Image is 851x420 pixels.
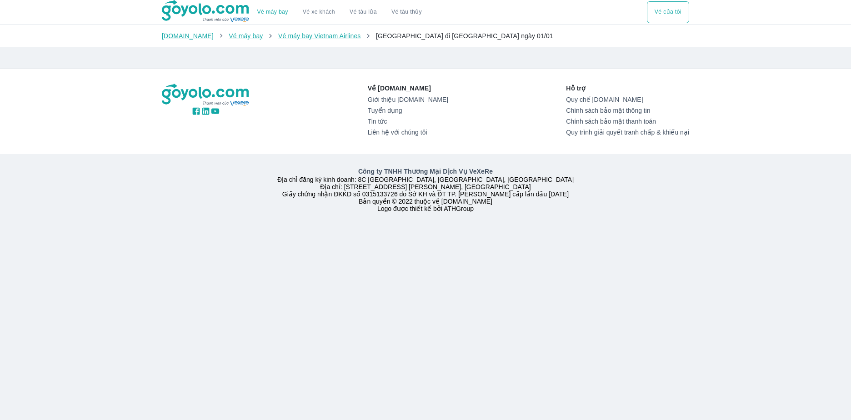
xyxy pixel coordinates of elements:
a: Vé máy bay [257,9,288,15]
a: Chính sách bảo mật thanh toán [566,118,689,125]
a: Tuyển dụng [368,107,448,114]
p: Về [DOMAIN_NAME] [368,84,448,93]
span: [GEOGRAPHIC_DATA] đi [GEOGRAPHIC_DATA] ngày 01/01 [376,32,553,40]
div: choose transportation mode [647,1,689,23]
a: Chính sách bảo mật thông tin [566,107,689,114]
p: Công ty TNHH Thương Mại Dịch Vụ VeXeRe [164,167,687,176]
nav: breadcrumb [162,31,689,40]
button: Vé của tôi [647,1,689,23]
a: [DOMAIN_NAME] [162,32,214,40]
a: Giới thiệu [DOMAIN_NAME] [368,96,448,103]
a: Quy trình giải quyết tranh chấp & khiếu nại [566,129,689,136]
a: Quy chế [DOMAIN_NAME] [566,96,689,103]
button: Vé tàu thủy [384,1,429,23]
img: logo [162,84,250,106]
a: Liên hệ với chúng tôi [368,129,448,136]
a: Vé máy bay [229,32,263,40]
a: Vé tàu lửa [342,1,384,23]
a: Tin tức [368,118,448,125]
a: Vé xe khách [303,9,335,15]
div: choose transportation mode [250,1,429,23]
p: Hỗ trợ [566,84,689,93]
div: Địa chỉ đăng ký kinh doanh: 8C [GEOGRAPHIC_DATA], [GEOGRAPHIC_DATA], [GEOGRAPHIC_DATA] Địa chỉ: [... [156,167,695,212]
a: Vé máy bay Vietnam Airlines [278,32,361,40]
